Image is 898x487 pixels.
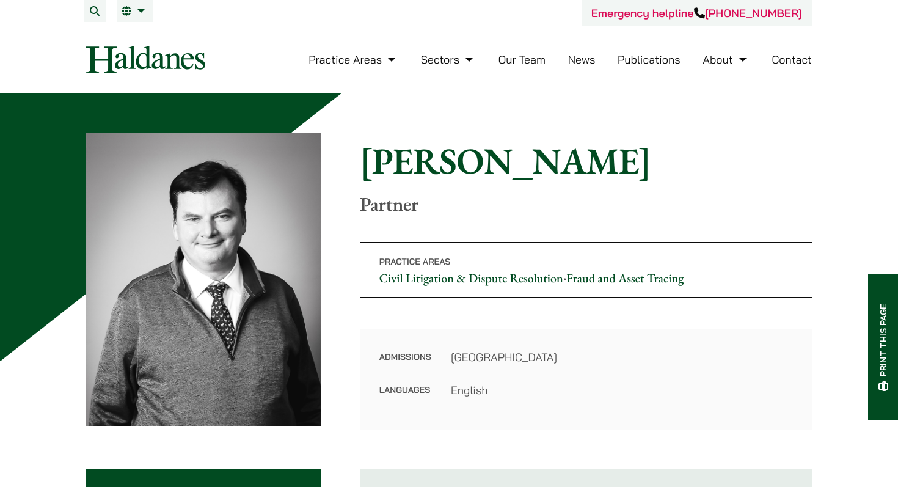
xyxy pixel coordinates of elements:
[566,270,684,286] a: Fraud and Asset Tracing
[379,349,431,382] dt: Admissions
[308,53,398,67] a: Practice Areas
[498,53,546,67] a: Our Team
[451,382,792,398] dd: English
[421,53,476,67] a: Sectors
[379,382,431,398] dt: Languages
[122,6,148,16] a: EN
[591,6,802,20] a: Emergency helpline[PHONE_NUMBER]
[360,192,812,216] p: Partner
[772,53,812,67] a: Contact
[379,270,563,286] a: Civil Litigation & Dispute Resolution
[568,53,596,67] a: News
[451,349,792,365] dd: [GEOGRAPHIC_DATA]
[360,242,812,298] p: •
[360,139,812,183] h1: [PERSON_NAME]
[379,256,451,267] span: Practice Areas
[618,53,681,67] a: Publications
[703,53,749,67] a: About
[86,46,205,73] img: Logo of Haldanes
